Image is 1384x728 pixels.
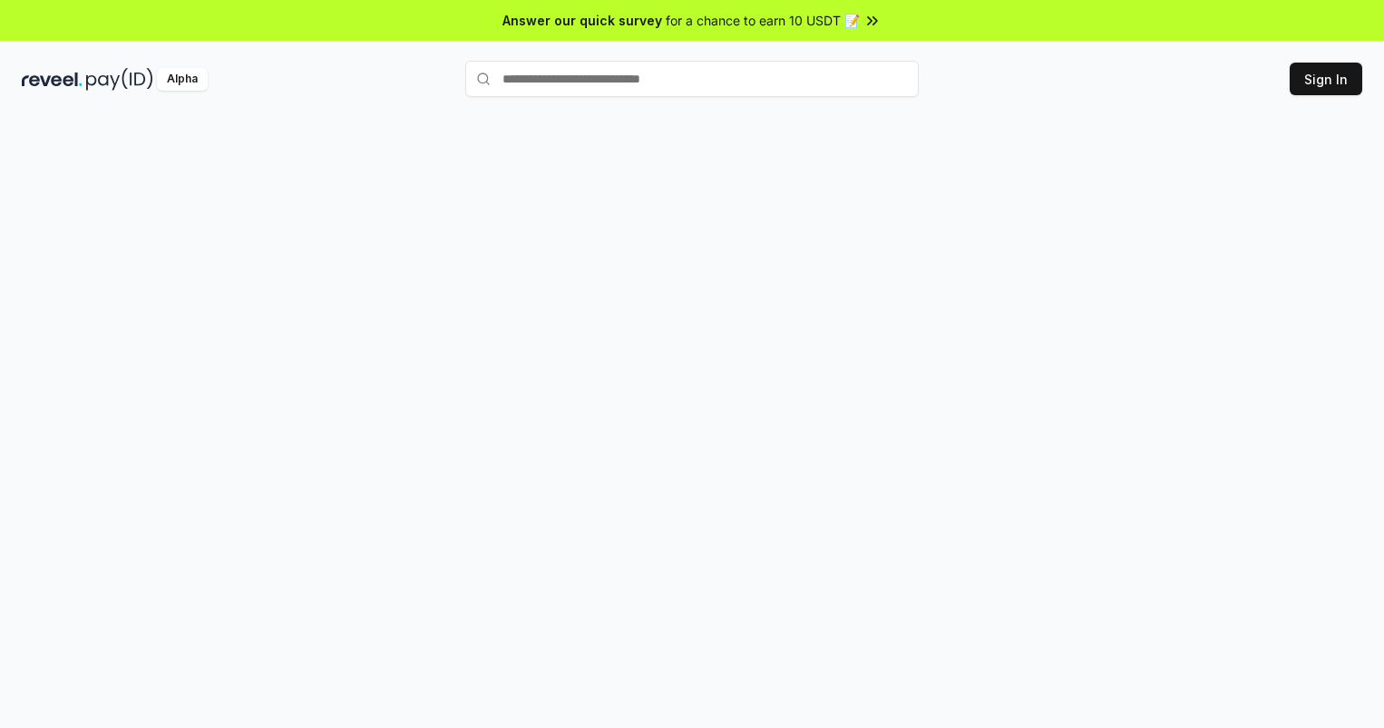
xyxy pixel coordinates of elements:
span: Answer our quick survey [502,11,662,30]
span: for a chance to earn 10 USDT 📝 [666,11,860,30]
div: Alpha [157,68,208,91]
img: pay_id [86,68,153,91]
img: reveel_dark [22,68,83,91]
button: Sign In [1290,63,1362,95]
